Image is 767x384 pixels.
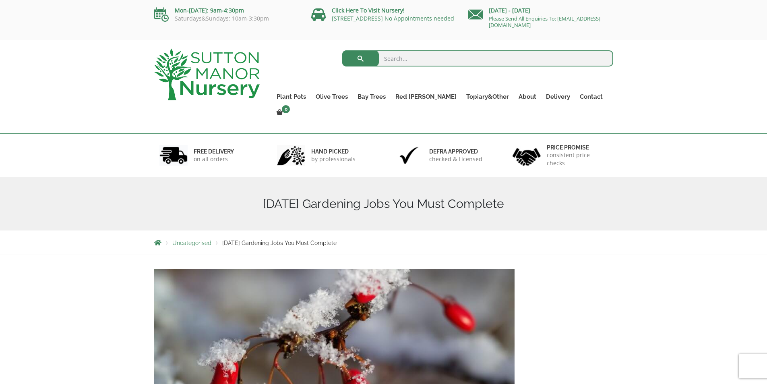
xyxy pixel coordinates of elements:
[429,155,482,163] p: checked & Licensed
[194,148,234,155] h6: FREE DELIVERY
[172,240,211,246] a: Uncategorised
[391,91,461,102] a: Red [PERSON_NAME]
[514,91,541,102] a: About
[194,155,234,163] p: on all orders
[311,155,356,163] p: by professionals
[311,91,353,102] a: Olive Trees
[575,91,608,102] a: Contact
[154,48,260,100] img: logo
[461,91,514,102] a: Topiary&Other
[547,151,608,167] p: consistent price checks
[154,15,299,22] p: Saturdays&Sundays: 10am-3:30pm
[154,351,515,359] a: 10 February Gardening Jobs You Must Complete
[154,6,299,15] p: Mon-[DATE]: 9am-4:30pm
[513,143,541,168] img: 4.jpg
[489,15,600,29] a: Please Send All Enquiries To: [EMAIL_ADDRESS][DOMAIN_NAME]
[429,148,482,155] h6: Defra approved
[154,239,613,246] nav: Breadcrumbs
[222,240,337,246] span: [DATE] Gardening Jobs You Must Complete
[547,144,608,151] h6: Price promise
[272,107,292,118] a: 0
[159,145,188,166] img: 1.jpg
[154,197,613,211] h1: [DATE] Gardening Jobs You Must Complete
[353,91,391,102] a: Bay Trees
[395,145,423,166] img: 3.jpg
[332,6,405,14] a: Click Here To Visit Nursery!
[277,145,305,166] img: 2.jpg
[342,50,613,66] input: Search...
[282,105,290,113] span: 0
[468,6,613,15] p: [DATE] - [DATE]
[272,91,311,102] a: Plant Pots
[311,148,356,155] h6: hand picked
[541,91,575,102] a: Delivery
[332,15,454,22] a: [STREET_ADDRESS] No Appointments needed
